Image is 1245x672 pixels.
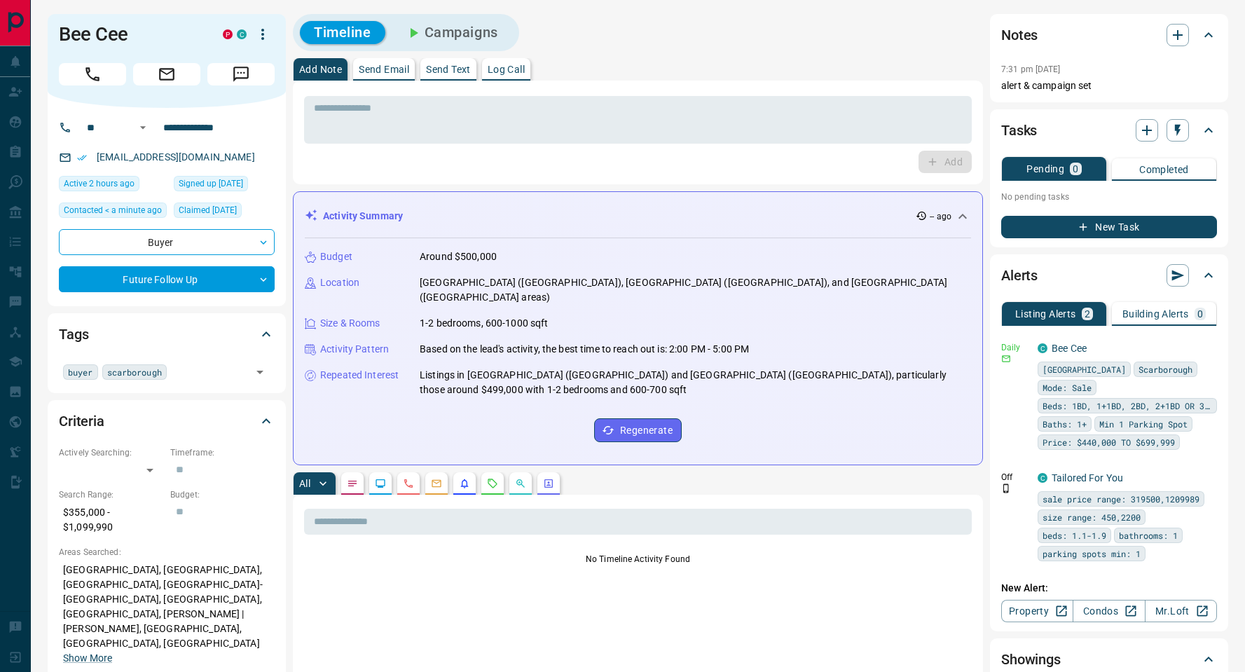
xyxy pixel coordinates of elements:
[426,64,471,74] p: Send Text
[1001,648,1061,671] h2: Showings
[347,478,358,489] svg: Notes
[207,63,275,85] span: Message
[179,177,243,191] span: Signed up [DATE]
[64,177,135,191] span: Active 2 hours ago
[420,275,971,305] p: [GEOGRAPHIC_DATA] ([GEOGRAPHIC_DATA]), [GEOGRAPHIC_DATA] ([GEOGRAPHIC_DATA]), and [GEOGRAPHIC_DAT...
[1043,417,1087,431] span: Baths: 1+
[107,365,162,379] span: scarborough
[1099,417,1188,431] span: Min 1 Parking Spot
[135,119,151,136] button: Open
[1073,164,1078,174] p: 0
[1001,341,1029,354] p: Daily
[320,368,399,383] p: Repeated Interest
[420,342,749,357] p: Based on the lead's activity, the best time to reach out is: 2:00 PM - 5:00 PM
[1145,600,1217,622] a: Mr.Loft
[77,153,87,163] svg: Email Verified
[391,21,512,44] button: Campaigns
[1038,343,1047,353] div: condos.ca
[59,229,275,255] div: Buyer
[59,546,275,558] p: Areas Searched:
[320,316,380,331] p: Size & Rooms
[223,29,233,39] div: property.ca
[1073,600,1145,622] a: Condos
[1015,309,1076,319] p: Listing Alerts
[1001,186,1217,207] p: No pending tasks
[174,176,275,196] div: Sat Aug 09 2025
[1001,354,1011,364] svg: Email
[1001,78,1217,93] p: alert & campaign set
[1043,399,1212,413] span: Beds: 1BD, 1+1BD, 2BD, 2+1BD OR 3BD+
[1043,435,1175,449] span: Price: $440,000 TO $699,999
[59,488,163,501] p: Search Range:
[1001,471,1029,484] p: Off
[420,368,971,397] p: Listings in [GEOGRAPHIC_DATA] ([GEOGRAPHIC_DATA]) and [GEOGRAPHIC_DATA] ([GEOGRAPHIC_DATA]), part...
[375,478,386,489] svg: Lead Browsing Activity
[488,64,525,74] p: Log Call
[97,151,255,163] a: [EMAIL_ADDRESS][DOMAIN_NAME]
[1001,18,1217,52] div: Notes
[420,249,497,264] p: Around $500,000
[133,63,200,85] span: Email
[459,478,470,489] svg: Listing Alerts
[170,446,275,459] p: Timeframe:
[299,479,310,488] p: All
[59,23,202,46] h1: Bee Cee
[300,21,385,44] button: Timeline
[515,478,526,489] svg: Opportunities
[68,365,93,379] span: buyer
[487,478,498,489] svg: Requests
[1001,484,1011,493] svg: Push Notification Only
[1001,264,1038,287] h2: Alerts
[930,210,951,223] p: -- ago
[1197,309,1203,319] p: 0
[63,651,112,666] button: Show More
[59,317,275,351] div: Tags
[299,64,342,74] p: Add Note
[1122,309,1189,319] p: Building Alerts
[1043,362,1126,376] span: [GEOGRAPHIC_DATA]
[1052,343,1087,354] a: Bee Cee
[250,362,270,382] button: Open
[420,316,549,331] p: 1-2 bedrooms, 600-1000 sqft
[59,203,167,222] div: Sun Aug 17 2025
[320,275,359,290] p: Location
[320,342,389,357] p: Activity Pattern
[1052,472,1123,484] a: Tailored For You
[403,478,414,489] svg: Calls
[59,176,167,196] div: Sun Aug 17 2025
[59,323,88,345] h2: Tags
[1043,492,1199,506] span: sale price range: 319500,1209989
[1026,164,1064,174] p: Pending
[170,488,275,501] p: Budget:
[359,64,409,74] p: Send Email
[1139,165,1189,174] p: Completed
[59,410,104,432] h2: Criteria
[305,203,971,229] div: Activity Summary-- ago
[431,478,442,489] svg: Emails
[1001,64,1061,74] p: 7:31 pm [DATE]
[237,29,247,39] div: condos.ca
[1119,528,1178,542] span: bathrooms: 1
[1001,600,1073,622] a: Property
[1043,528,1106,542] span: beds: 1.1-1.9
[179,203,237,217] span: Claimed [DATE]
[1043,380,1092,395] span: Mode: Sale
[59,558,275,670] p: [GEOGRAPHIC_DATA], [GEOGRAPHIC_DATA], [GEOGRAPHIC_DATA], [GEOGRAPHIC_DATA]-[GEOGRAPHIC_DATA], [GE...
[1001,24,1038,46] h2: Notes
[304,553,972,565] p: No Timeline Activity Found
[1038,473,1047,483] div: condos.ca
[59,404,275,438] div: Criteria
[64,203,162,217] span: Contacted < a minute ago
[1043,547,1141,561] span: parking spots min: 1
[1001,119,1037,142] h2: Tasks
[1001,114,1217,147] div: Tasks
[59,63,126,85] span: Call
[1085,309,1090,319] p: 2
[59,501,163,539] p: $355,000 - $1,099,990
[594,418,682,442] button: Regenerate
[1001,259,1217,292] div: Alerts
[59,446,163,459] p: Actively Searching:
[323,209,403,224] p: Activity Summary
[1001,581,1217,596] p: New Alert:
[320,249,352,264] p: Budget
